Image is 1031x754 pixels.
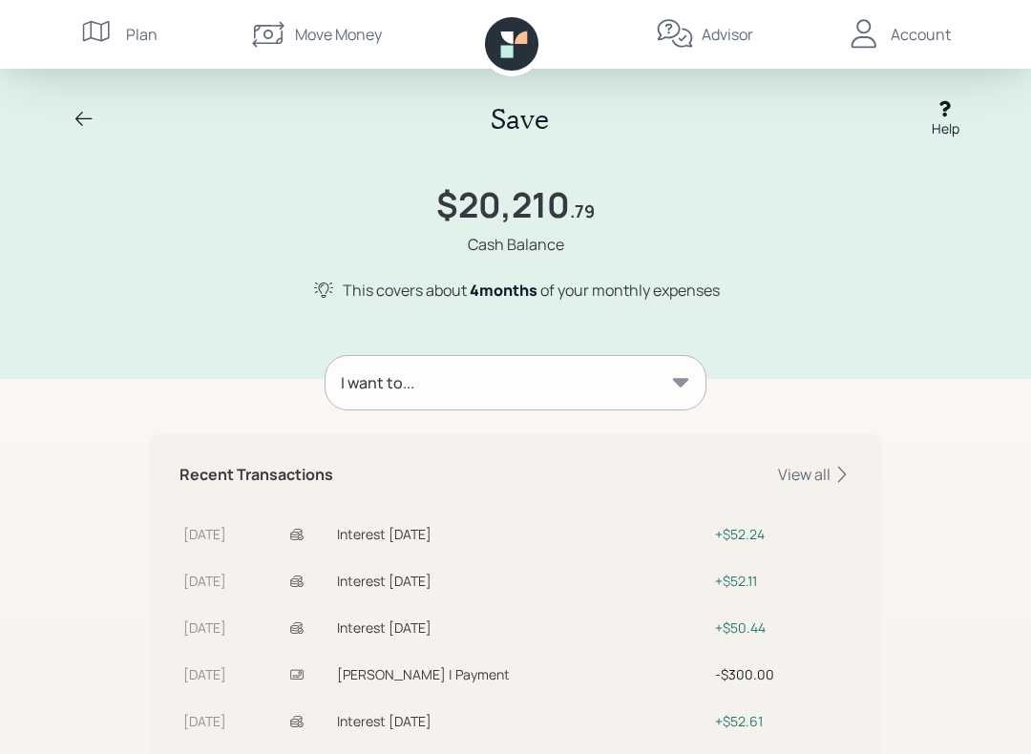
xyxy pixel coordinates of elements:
[179,466,333,484] h5: Recent Transactions
[183,571,282,591] div: [DATE]
[932,118,959,138] div: Help
[715,664,848,684] div: $300.00
[715,618,848,638] div: $50.44
[468,233,564,256] div: Cash Balance
[715,711,848,731] div: $52.61
[470,280,537,301] span: 4 month s
[778,464,852,485] div: View all
[337,711,707,731] div: Interest [DATE]
[183,618,282,638] div: [DATE]
[183,711,282,731] div: [DATE]
[295,23,382,46] div: Move Money
[570,201,595,222] h4: .79
[715,524,848,544] div: $52.24
[891,23,951,46] div: Account
[337,524,707,544] div: Interest [DATE]
[436,184,570,225] h1: $20,210
[341,371,414,394] div: I want to...
[126,23,158,46] div: Plan
[337,618,707,638] div: Interest [DATE]
[337,664,707,684] div: [PERSON_NAME] | Payment
[491,103,549,136] h2: Save
[715,571,848,591] div: $52.11
[337,571,707,591] div: Interest [DATE]
[702,23,753,46] div: Advisor
[183,524,282,544] div: [DATE]
[343,279,720,302] div: This covers about of your monthly expenses
[183,664,282,684] div: [DATE]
